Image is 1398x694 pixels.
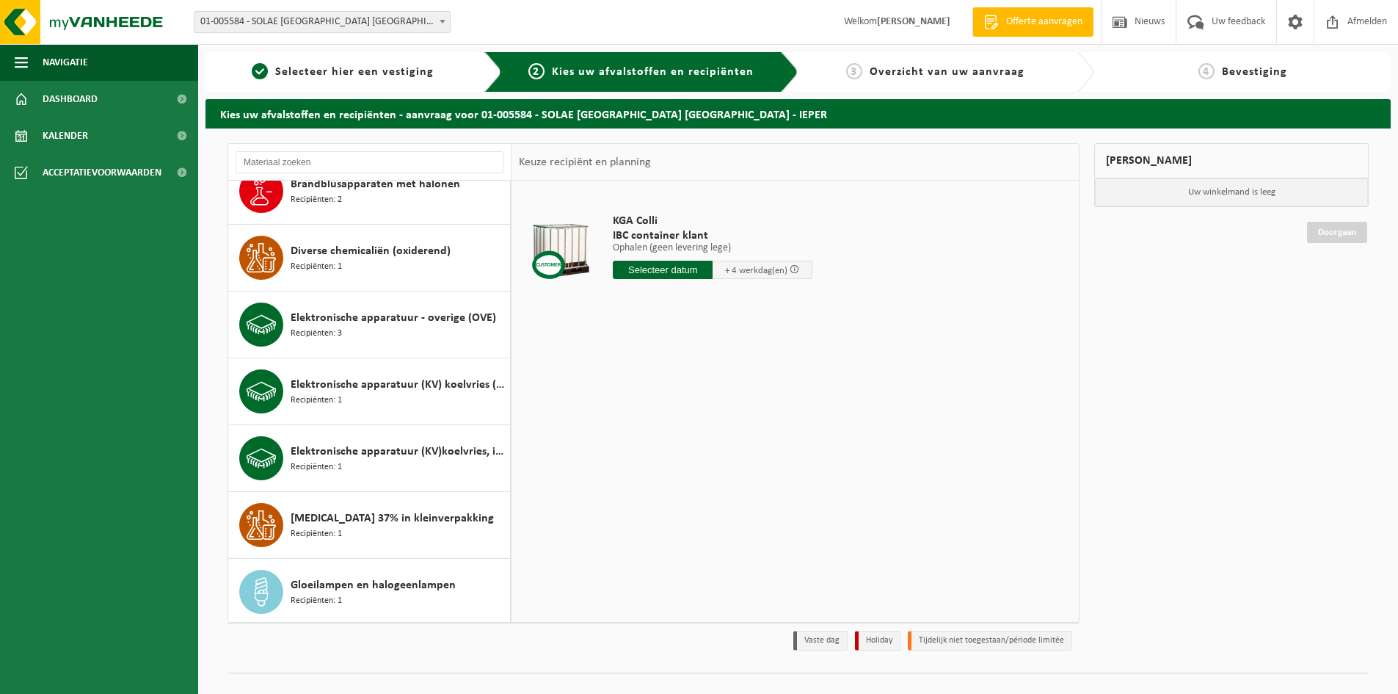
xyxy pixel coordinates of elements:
li: Vaste dag [793,631,848,651]
span: 2 [528,63,545,79]
input: Materiaal zoeken [236,151,503,173]
span: Recipiënten: 2 [291,193,342,207]
span: Recipiënten: 1 [291,260,342,274]
span: 1 [252,63,268,79]
span: 4 [1198,63,1215,79]
span: Selecteer hier een vestiging [275,66,434,78]
span: Diverse chemicaliën (oxiderend) [291,242,451,260]
span: Offerte aanvragen [1002,15,1086,29]
p: Uw winkelmand is leeg [1095,178,1368,206]
button: Elektronische apparatuur (KV)koelvries, industrieel Recipiënten: 1 [228,425,511,492]
span: Kies uw afvalstoffen en recipiënten [552,66,754,78]
span: Acceptatievoorwaarden [43,154,161,191]
a: Offerte aanvragen [972,7,1093,37]
span: KGA Colli [613,214,812,228]
span: Recipiënten: 1 [291,460,342,474]
span: Kalender [43,118,88,154]
span: Elektronische apparatuur (KV)koelvries, industrieel [291,443,506,460]
span: 01-005584 - SOLAE BELGIUM NV - IEPER [194,12,450,32]
span: Elektronische apparatuur - overige (OVE) [291,309,496,327]
button: Gloeilampen en halogeenlampen Recipiënten: 1 [228,559,511,626]
strong: [PERSON_NAME] [877,16,950,27]
span: Bevestiging [1222,66,1287,78]
div: [PERSON_NAME] [1094,143,1369,178]
button: [MEDICAL_DATA] 37% in kleinverpakking Recipiënten: 1 [228,492,511,559]
span: 3 [846,63,862,79]
span: Navigatie [43,44,88,81]
span: Elektronische apparatuur (KV) koelvries (huishoudelijk) [291,376,506,394]
span: Overzicht van uw aanvraag [870,66,1024,78]
li: Tijdelijk niet toegestaan/période limitée [908,631,1072,651]
a: 1Selecteer hier een vestiging [213,63,473,81]
p: Ophalen (geen levering lege) [613,243,812,253]
div: Keuze recipiënt en planning [511,144,658,181]
span: Recipiënten: 1 [291,394,342,408]
span: Gloeilampen en halogeenlampen [291,576,456,594]
span: Brandblusapparaten met halonen [291,176,460,193]
button: Elektronische apparatuur (KV) koelvries (huishoudelijk) Recipiënten: 1 [228,358,511,425]
li: Holiday [855,631,900,651]
span: Recipiënten: 1 [291,594,342,608]
span: IBC container klant [613,228,812,243]
span: Recipiënten: 1 [291,527,342,541]
span: Dashboard [43,81,98,118]
span: [MEDICAL_DATA] 37% in kleinverpakking [291,510,494,527]
button: Brandblusapparaten met halonen Recipiënten: 2 [228,158,511,225]
span: Recipiënten: 3 [291,327,342,341]
input: Selecteer datum [613,261,713,279]
button: Elektronische apparatuur - overige (OVE) Recipiënten: 3 [228,292,511,358]
span: + 4 werkdag(en) [725,266,787,275]
a: Doorgaan [1307,222,1367,243]
button: Diverse chemicaliën (oxiderend) Recipiënten: 1 [228,225,511,292]
h2: Kies uw afvalstoffen en recipiënten - aanvraag voor 01-005584 - SOLAE [GEOGRAPHIC_DATA] [GEOGRAPH... [205,99,1391,128]
span: 01-005584 - SOLAE BELGIUM NV - IEPER [194,11,451,33]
